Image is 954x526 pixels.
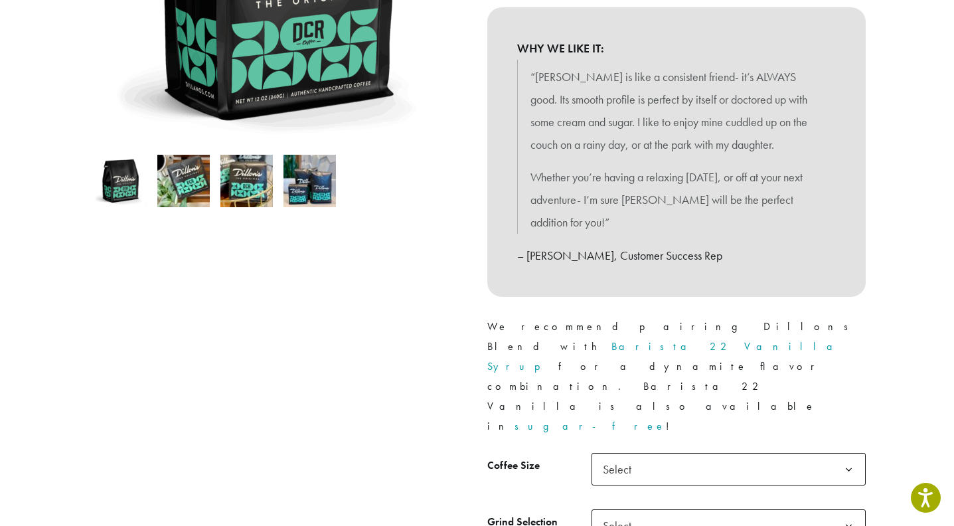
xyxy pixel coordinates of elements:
span: Select [592,453,866,485]
label: Coffee Size [487,456,592,476]
a: sugar-free [515,419,666,433]
p: – [PERSON_NAME], Customer Success Rep [517,244,836,267]
span: Select [597,456,645,482]
b: WHY WE LIKE IT: [517,37,836,60]
p: We recommend pairing Dillons Blend with for a dynamite flavor combination. Barista 22 Vanilla is ... [487,317,866,436]
a: Barista 22 Vanilla Syrup [487,339,843,373]
img: Dillons - Image 4 [283,155,336,207]
p: “[PERSON_NAME] is like a consistent friend- it’s ALWAYS good. Its smooth profile is perfect by it... [530,66,823,155]
img: Dillons - Image 3 [220,155,273,207]
img: Dillons - Image 2 [157,155,210,207]
p: Whether you’re having a relaxing [DATE], or off at your next adventure- I’m sure [PERSON_NAME] wi... [530,166,823,233]
img: Dillons [94,155,147,207]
